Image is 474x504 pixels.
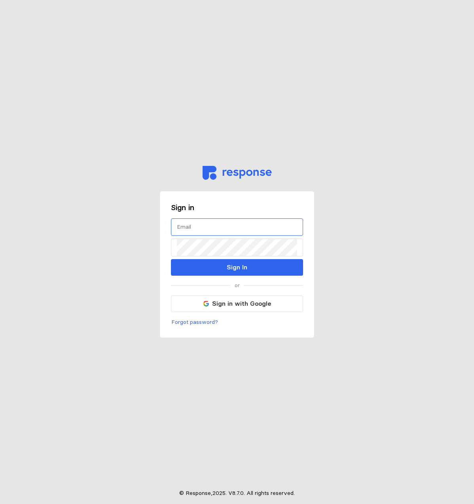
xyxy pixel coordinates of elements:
p: Sign In [227,262,247,272]
img: svg%3e [203,301,209,307]
p: Sign in with Google [212,299,271,308]
input: Email [177,219,297,236]
button: Forgot password? [171,318,218,327]
button: Sign in with Google [171,295,303,312]
p: or [235,281,240,290]
img: svg%3e [203,166,272,180]
p: © Response, 2025 . V 8.7.0 . All rights reserved. [179,489,295,498]
h3: Sign in [171,202,303,213]
button: Sign In [171,259,303,276]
